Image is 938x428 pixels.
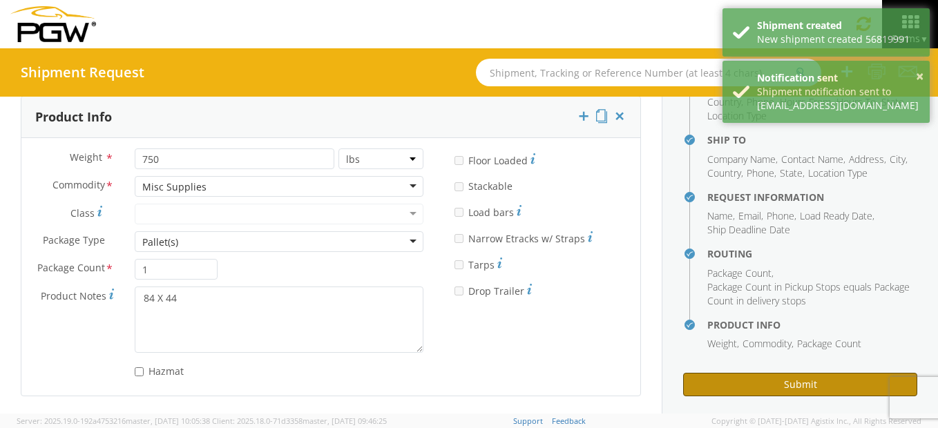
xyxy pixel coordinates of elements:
span: Email [738,209,761,222]
li: , [849,153,886,166]
span: Country [707,166,741,179]
li: , [707,95,743,109]
div: Notification sent [757,71,919,85]
span: State [780,166,803,179]
label: Hazmat [135,362,186,378]
input: Hazmat [135,367,144,376]
span: Package Count [707,266,772,280]
h4: Request Information [707,192,917,202]
button: × [916,67,923,87]
span: Country [707,95,741,108]
li: , [781,153,845,166]
h4: Shipment Request [21,65,144,80]
li: , [780,166,805,180]
span: Package Count [37,261,105,277]
li: , [743,337,794,351]
input: Tarps [454,260,463,269]
span: Package Count in Pickup Stops equals Package Count in delivery stops [707,280,910,307]
h4: Routing [707,249,917,259]
li: , [767,209,796,223]
label: Drop Trailer [454,282,532,298]
li: , [707,166,743,180]
span: Name [707,209,733,222]
div: Pallet(s) [142,235,178,249]
span: Location Type [808,166,868,179]
li: , [747,166,776,180]
span: Company Name [707,153,776,166]
span: Location Type [707,109,767,122]
li: , [707,337,739,351]
input: Floor Loaded [454,156,463,165]
label: Floor Loaded [454,151,535,168]
span: Commodity [52,178,105,194]
li: , [707,266,774,280]
li: , [707,209,735,223]
span: Phone [747,166,774,179]
span: City [890,153,906,166]
span: master, [DATE] 10:05:38 [126,416,210,426]
div: Shipment created [757,19,919,32]
label: Stackable [454,177,515,193]
label: Load bars [454,203,521,220]
span: Server: 2025.19.0-192a4753216 [17,416,210,426]
span: Product Notes [41,289,106,302]
a: Feedback [552,416,586,426]
span: Package Type [43,233,105,249]
h4: Product Info [707,320,917,330]
span: Ship Deadline Date [707,223,790,236]
span: Copyright © [DATE]-[DATE] Agistix Inc., All Rights Reserved [711,416,921,427]
span: Client: 2025.18.0-71d3358 [212,416,387,426]
label: Narrow Etracks w/ Straps [454,229,593,246]
li: , [890,153,908,166]
span: Phone [767,209,794,222]
span: Class [70,206,95,220]
div: Misc Supplies [142,180,207,194]
span: Contact Name [781,153,843,166]
h3: Product Info [35,110,112,124]
h4: Ship To [707,135,917,145]
li: , [738,209,763,223]
div: Shipment notification sent to [EMAIL_ADDRESS][DOMAIN_NAME] [757,85,919,113]
li: , [707,153,778,166]
span: Address [849,153,884,166]
li: , [800,209,874,223]
span: Commodity [743,337,792,350]
input: Shipment, Tracking or Reference Number (at least 4 chars) [476,59,821,86]
label: Tarps [454,255,502,272]
input: Narrow Etracks w/ Straps [454,234,463,243]
img: pgw-form-logo-1aaa8060b1cc70fad034.png [10,6,96,42]
input: Load bars [454,208,463,217]
span: Weight [707,337,737,350]
span: Load Ready Date [800,209,872,222]
span: Weight [70,151,102,164]
span: Package Count [797,337,861,350]
button: Submit [683,373,917,396]
a: Support [513,416,543,426]
input: Drop Trailer [454,286,463,295]
input: Stackable [454,182,463,191]
div: New shipment created 56819991 [757,32,919,46]
span: master, [DATE] 09:46:25 [303,416,387,426]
